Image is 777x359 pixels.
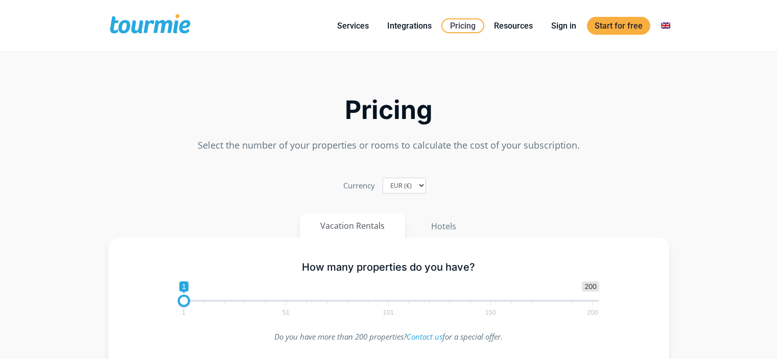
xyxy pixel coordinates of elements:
[483,310,498,315] span: 150
[343,179,375,193] label: Currency
[178,261,599,274] h5: How many properties do you have?
[281,310,291,315] span: 51
[329,19,376,32] a: Services
[586,310,600,315] span: 200
[587,17,650,35] a: Start for free
[582,281,599,292] span: 200
[441,18,484,33] a: Pricing
[108,98,669,122] h2: Pricing
[180,310,187,315] span: 1
[407,331,442,342] a: Contact us
[108,138,669,152] p: Select the number of your properties or rooms to calculate the cost of your subscription.
[300,214,405,238] button: Vacation Rentals
[381,310,395,315] span: 101
[653,19,678,32] a: Switch to
[380,19,439,32] a: Integrations
[178,330,599,344] p: Do you have more than 200 properties? for a special offer.
[179,281,189,292] span: 1
[410,214,477,238] button: Hotels
[544,19,584,32] a: Sign in
[486,19,540,32] a: Resources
